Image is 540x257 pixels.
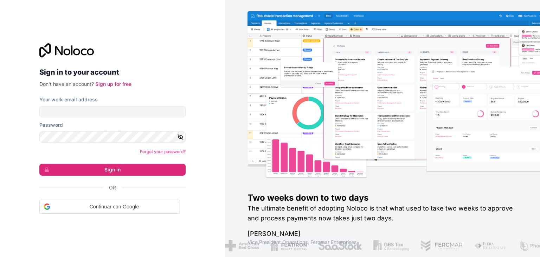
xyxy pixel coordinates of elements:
[140,149,186,154] a: Forgot your password?
[225,240,259,251] img: /assets/american-red-cross-BAupjrZR.png
[95,81,131,87] a: Sign up for free
[247,239,517,246] h1: Vice President Operations , Fergmar Enterprises
[247,203,517,223] h2: The ultimate benefit of adopting Noloco is that what used to take two weeks to approve and proces...
[109,184,116,191] span: Or
[39,121,63,128] label: Password
[53,203,175,211] span: Continuar con Google
[247,192,517,203] h1: Two weeks down to two days
[247,229,517,239] h1: [PERSON_NAME]
[39,96,98,103] label: Your work email address
[39,131,186,143] input: Password
[39,164,186,176] button: Sign in
[39,81,94,87] span: Don't have an account?
[39,66,186,79] h2: Sign in to your account
[39,200,180,214] div: Continuar con Google
[39,106,186,117] input: Email address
